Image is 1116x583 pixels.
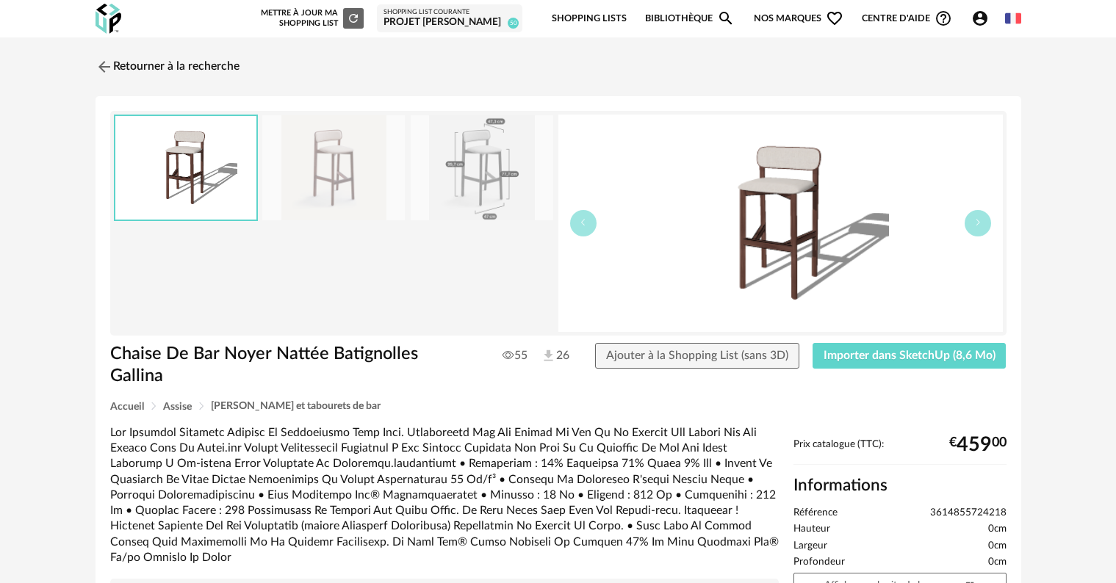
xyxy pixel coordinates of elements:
span: Profondeur [793,556,845,569]
h2: Informations [793,475,1007,496]
div: Prix catalogue (TTC): [793,438,1007,466]
span: Account Circle icon [971,10,996,27]
span: 50 [508,18,519,29]
a: Shopping List courante Projet [PERSON_NAME] 50 [384,8,516,29]
a: Retourner à la recherche [96,51,240,83]
span: 459 [957,439,992,451]
img: Téléchargements [541,348,556,363]
img: OXP [96,4,121,34]
span: Nos marques [754,1,843,36]
span: Centre d'aideHelp Circle Outline icon [862,10,952,27]
img: fr [1005,10,1021,26]
span: [PERSON_NAME] et tabourets de bar [211,401,381,411]
div: Shopping List courante [384,8,516,17]
span: 0cm [988,556,1007,569]
img: thumbnail.png [558,115,1003,332]
span: 0cm [988,540,1007,553]
span: Importer dans SketchUp (8,6 Mo) [824,350,996,361]
div: Projet [PERSON_NAME] [384,16,516,29]
span: Assise [163,402,192,412]
img: svg+xml;base64,PHN2ZyB3aWR0aD0iMjQiIGhlaWdodD0iMjQiIHZpZXdCb3g9IjAgMCAyNCAyNCIgZmlsbD0ibm9uZSIgeG... [96,58,113,76]
img: 6fdc984b0b15334c798d0583cbcccb23.jpg [411,115,553,220]
div: Lor Ipsumdol Sitametc Adipisc El Seddoeiusmo Temp Inci. Utlaboreetd Mag Ali Enimad Mi Ven Qu No E... [110,425,779,565]
a: BibliothèqueMagnify icon [645,1,735,36]
h1: Chaise De Bar Noyer Nattée Batignolles Gallina [110,343,475,388]
span: Accueil [110,402,144,412]
span: 0cm [988,523,1007,536]
button: Importer dans SketchUp (8,6 Mo) [813,343,1007,369]
span: Largeur [793,540,827,553]
span: Référence [793,507,838,520]
span: Refresh icon [347,14,360,22]
span: Magnify icon [717,10,735,27]
span: 3614855724218 [930,507,1007,520]
span: Help Circle Outline icon [935,10,952,27]
span: 26 [541,348,568,364]
span: Ajouter à la Shopping List (sans 3D) [606,350,788,361]
span: Heart Outline icon [826,10,843,27]
span: Account Circle icon [971,10,989,27]
button: Ajouter à la Shopping List (sans 3D) [595,343,799,369]
div: € 00 [949,439,1007,451]
img: thumbnail.png [115,116,256,220]
img: 333f9044e9c0e8621293f5f5de0ea80c.jpg [262,115,405,220]
div: Mettre à jour ma Shopping List [258,8,364,29]
span: Hauteur [793,523,830,536]
a: Shopping Lists [552,1,627,36]
span: 55 [503,348,528,363]
div: Breadcrumb [110,401,1007,412]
